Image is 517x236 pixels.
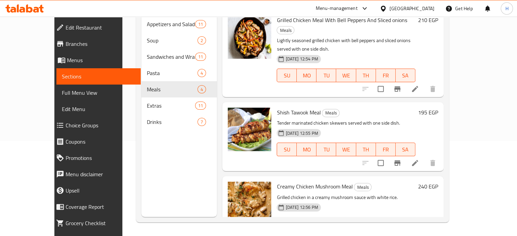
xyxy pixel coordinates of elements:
[66,170,135,178] span: Menu disclaimer
[66,219,135,227] span: Grocery Checklist
[198,70,206,76] span: 4
[322,109,340,117] div: Meals
[297,143,316,156] button: MO
[505,5,508,12] span: H
[297,69,316,82] button: MO
[147,20,195,28] div: Appetizers and Salads
[228,15,271,59] img: Grilled Chicken Meal With Bell Peppers And Sliced ​​onions
[62,89,135,97] span: Full Menu View
[379,145,393,155] span: FR
[425,81,441,97] button: delete
[376,143,396,156] button: FR
[277,107,321,117] span: Shish Tawook Meal
[228,108,271,151] img: Shish Tawook Meal
[195,21,206,28] span: 11
[411,159,419,167] a: Edit menu item
[197,69,206,77] div: items
[336,217,356,231] button: WE
[336,143,356,156] button: WE
[141,32,217,49] div: Soup2
[141,65,217,81] div: Pasta4
[62,72,135,80] span: Sections
[316,143,336,156] button: TU
[51,166,141,182] a: Menu disclaimer
[376,217,396,231] button: FR
[339,71,353,80] span: WE
[147,102,195,110] span: Extras
[396,69,415,82] button: SA
[66,121,135,129] span: Choice Groups
[411,85,419,93] a: Edit menu item
[147,85,197,93] span: Meals
[277,36,415,53] p: Lightly seasoned grilled chicken with bell peppers and sliced onions served with one side dish.
[339,145,353,155] span: WE
[356,217,376,231] button: TH
[390,5,434,12] div: [GEOGRAPHIC_DATA]
[277,26,294,34] div: Meals
[56,68,141,85] a: Sections
[359,145,373,155] span: TH
[319,71,333,80] span: TU
[56,85,141,101] a: Full Menu View
[197,118,206,126] div: items
[297,217,316,231] button: MO
[418,182,438,191] h6: 240 EGP
[396,217,415,231] button: SA
[195,102,206,110] div: items
[195,54,206,60] span: 11
[316,217,336,231] button: TU
[374,82,388,96] span: Select to update
[66,138,135,146] span: Coupons
[51,182,141,199] a: Upsell
[195,20,206,28] div: items
[66,203,135,211] span: Coverage Report
[147,69,197,77] span: Pasta
[66,186,135,195] span: Upsell
[277,69,297,82] button: SU
[356,69,376,82] button: TH
[398,71,413,80] span: SA
[280,71,294,80] span: SU
[299,145,314,155] span: MO
[336,69,356,82] button: WE
[396,143,415,156] button: SA
[376,69,396,82] button: FR
[197,36,206,44] div: items
[51,150,141,166] a: Promotions
[356,143,376,156] button: TH
[359,71,373,80] span: TH
[51,117,141,133] a: Choice Groups
[354,183,371,191] span: Meals
[147,36,197,44] span: Soup
[354,183,372,191] div: Meals
[299,71,314,80] span: MO
[319,145,333,155] span: TU
[280,145,294,155] span: SU
[418,15,438,25] h6: 210 EGP
[389,155,406,171] button: Branch-specific-item
[283,130,321,137] span: [DATE] 12:55 PM
[51,19,141,36] a: Edit Restaurant
[198,119,206,125] span: 7
[66,23,135,32] span: Edit Restaurant
[195,103,206,109] span: 11
[141,16,217,32] div: Appetizers and Salads11
[398,145,413,155] span: SA
[316,69,336,82] button: TU
[277,26,294,34] span: Meals
[425,155,441,171] button: delete
[197,85,206,93] div: items
[277,217,297,231] button: SU
[141,13,217,133] nav: Menu sections
[277,15,407,25] span: Grilled Chicken Meal With Bell Peppers And Sliced ​​onions
[141,97,217,114] div: Extras11
[147,118,197,126] span: Drinks
[389,81,406,97] button: Branch-specific-item
[277,143,297,156] button: SU
[374,156,388,170] span: Select to update
[67,56,135,64] span: Menus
